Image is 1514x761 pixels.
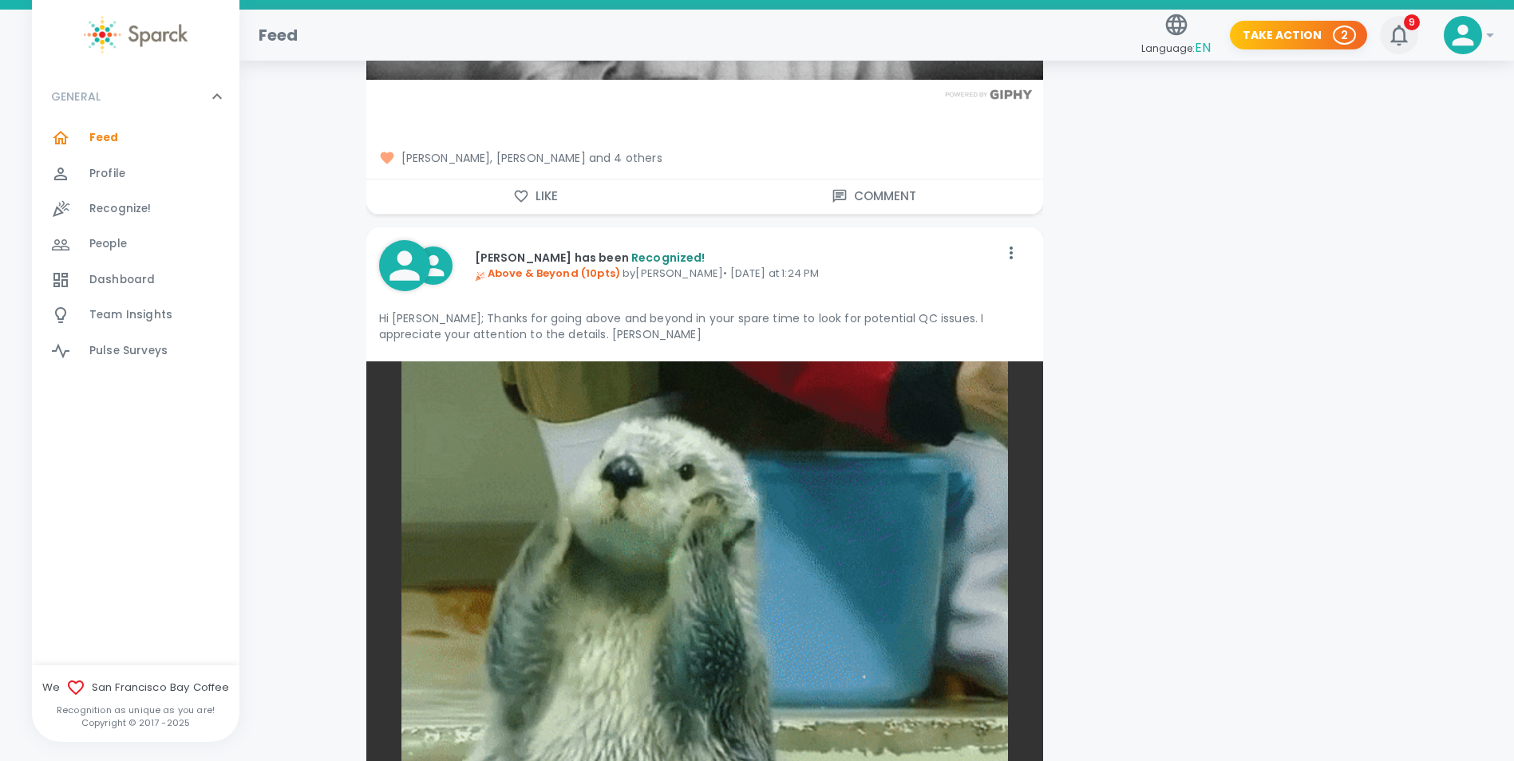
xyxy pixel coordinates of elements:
[1141,37,1211,59] span: Language:
[705,179,1043,213] button: Comment
[32,191,239,227] a: Recognize!
[1195,38,1211,57] span: EN
[32,16,239,53] a: Sparck logo
[1341,27,1348,43] p: 2
[1380,16,1418,54] button: 9
[32,298,239,333] a: Team Insights
[32,227,239,262] a: People
[32,262,239,298] a: Dashboard
[32,333,239,369] a: Pulse Surveys
[1135,7,1217,64] button: Language:EN
[32,120,239,375] div: GENERAL
[32,156,239,191] a: Profile
[51,89,101,104] p: GENERAL
[475,266,620,281] span: Above & Beyond (10pts)
[32,704,239,716] p: Recognition as unique as you are!
[89,166,125,182] span: Profile
[89,307,172,323] span: Team Insights
[89,343,168,359] span: Pulse Surveys
[631,250,706,266] span: Recognized!
[366,179,705,213] button: Like
[1404,14,1420,30] span: 9
[84,16,188,53] img: Sparck logo
[89,201,152,217] span: Recognize!
[259,22,298,48] h1: Feed
[1230,21,1367,50] button: Take Action 2
[32,716,239,729] p: Copyright © 2017 - 2025
[89,130,119,146] span: Feed
[379,150,1030,166] span: [PERSON_NAME], [PERSON_NAME] and 4 others
[89,236,127,252] span: People
[475,250,998,266] p: [PERSON_NAME] has been
[941,89,1037,100] img: Powered by GIPHY
[32,73,239,120] div: GENERAL
[379,310,1030,342] p: Hi [PERSON_NAME]; Thanks for going above and beyond in your spare time to look for potential QC i...
[32,120,239,156] a: Feed
[475,266,998,282] p: by [PERSON_NAME] • [DATE] at 1:24 PM
[89,272,155,288] span: Dashboard
[32,678,239,697] span: We San Francisco Bay Coffee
